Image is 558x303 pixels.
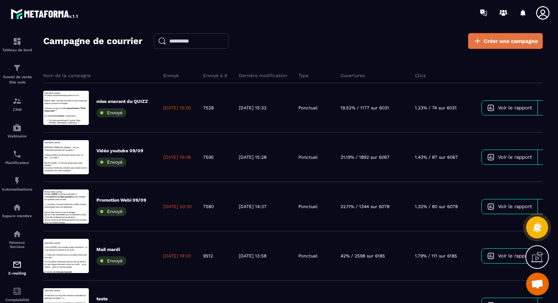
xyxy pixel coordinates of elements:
span: On y est ! Ce soir à [4,25,56,32]
h2: Campagne de courrier [43,33,142,49]
img: tab_keywords_by_traffic_grey.svg [86,44,92,50]
p: Pas d’inquiétude : 🎉 [4,38,148,63]
span: C’est qu’il ne sait pas encore gérer ce qu’il vit. [4,106,128,112]
em: savoir [53,13,69,19]
div: Domaine [39,45,58,50]
span: Salut [Prénom], [4,11,46,17]
p: 1.79% / 111 sur 6185 [415,253,457,259]
p: 7580 [203,204,214,210]
a: automationsautomationsAutomatisations [2,170,32,197]
a: formationformationCRM [2,91,32,117]
p: C’est pour ça que j’ai créé le . [4,55,148,72]
span: Voir le rapport [498,253,532,259]
p: mise enavant du QUIZZ [96,98,148,104]
p: Envoyé [163,73,179,79]
a: schedulerschedulerPlanificateur [2,144,32,170]
span: Envoyé [107,209,123,214]
p: Chaque tentative de discussion tourne court, ou pire… au conflit ? [4,38,148,63]
p: Ponctuel [298,204,318,210]
span: . [141,48,143,55]
span: . [95,108,96,114]
span: Car [PERSON_NAME] t’ai partagé ma première vidéo d’introduction afin que tu puisses commencer à c... [4,51,147,74]
img: website_grey.svg [12,20,18,26]
p: Mail mardi [96,246,126,252]
p: Vidéo youtube 09/09 [96,148,143,154]
p: 9512 [203,253,213,259]
p: Espace membre [2,214,32,218]
img: logo_orange.svg [12,12,18,18]
p: Durant cette soirée, je vais te partager : ✅ Les 3 clés essentielles pour comprendre ce que vit t... [4,72,148,140]
strong: 20h30 [30,13,47,19]
p: [DATE] 19:00 [163,105,191,111]
a: Clique ici pour rejoindre le coaching [11,63,107,69]
p: En seulement , tu découvres : [4,72,148,89]
p: Ouvertures [340,73,365,79]
a: emailemailE-mailing [2,254,32,281]
span: Envoyé [107,258,123,264]
p: Salut {{first_name}}, [4,4,148,12]
span: C’est la [DATE]. Une nouvelle année commence… et c’est souvent le moment où on se dit : [4,25,147,40]
img: icon [487,203,494,210]
img: icon [487,104,494,111]
span: J’ai prévu un rendez-vous rien que pour toi, tu seras de la partie ? [4,28,144,43]
p: Promotion Webi 09/09 [96,197,146,203]
img: icon [487,252,494,259]
span: Au menu : des clés simples et concrètes pour préparer ton ado (et toi) à démarrer l’année dans la... [4,101,142,124]
p: Tu recevras toutes les infos pratiques (lien de connexion, rappel, etc.) dans le prochain mail. [4,72,148,89]
span: Au programme : [4,88,47,95]
p: Dernière modification [239,73,287,79]
a: Voir le rapport [482,199,538,214]
p: 1.43% / 87 sur 6067 [415,154,458,160]
span: Entre la rentrée qui approche et le quotidien parfois tendu avec ton ado, tu as pris le temps de ... [4,42,148,83]
img: formation [13,63,22,73]
p: Mais la vérité, c’est que nos ados ne nous voient pas toujours comme on l’imagine. [4,21,148,46]
span: te lance des phrases qui blessent… [22,74,118,80]
span: Voir le rapport [498,105,532,110]
strong: 3 minutes [41,81,69,88]
img: automations [13,123,22,132]
a: Voir le rapport [482,150,538,164]
span: , je t’invite à un [66,25,107,32]
div: Domaine: [DOMAIN_NAME] [20,20,86,26]
p: On pense souvent quel parent on est… [4,12,148,21]
p: [DATE] 19:06 [163,154,191,160]
a: Voir le rapport [482,249,538,263]
p: Bonjour {{first_name}}, [4,4,148,12]
p: Type [298,73,309,79]
a: Créer une campagne [468,33,543,49]
p: teste [96,296,126,302]
span: Et surtout : [4,108,33,114]
span: 18h [56,25,66,32]
span: Salut {{first_name}}, [4,11,57,17]
span: pour ton [30,48,53,55]
p: 👉 Le thème : . [4,46,148,63]
img: icon [487,154,494,161]
span: 👉 Si tu veux aller plus loin, j’ai une proposition pour toi. [4,91,145,106]
p: E-mailing [2,271,32,275]
strong: questionnaire “Profil Parent-Ado™” [4,55,140,70]
img: automations [13,176,22,185]
span: Je suis très heureux d’avoir pu t’accompagner toute cette semaine 🙏 [4,25,143,40]
span: 👉 Le thème : [4,48,42,55]
p: Ton style parental parmi 7 profils (Tigre, Fantôme, Hélicoptère, Collaborant…) [19,95,148,112]
a: automationsautomationsEspace membre [2,197,32,224]
p: Tunnel de vente Site web [2,74,32,85]
p: 👉 En attendant, tu peux rejoindre le pour recevoir directement les rappels et ne rien manquer du ... [4,97,148,131]
a: formationformationTunnel de vente Site web [2,58,32,91]
p: [DATE] 15:33 [239,105,266,111]
p: Le profil de ton ado (Imagineur, Joueur, Performeur, etc.) [19,112,148,129]
p: [PERSON_NAME] ado s’éloigne… et tu as l’impression que plus rien ne passe ? [4,21,148,38]
img: email [13,260,22,269]
span: “Cette fois, j’aimerais que ça se passe mieux avec mon ado.” [4,51,147,66]
a: formationformationTableau de bord [2,31,32,58]
p: Envoyé à # [203,73,227,79]
span: Le code pour participer : DUOGAGNANT ID de réunion : 810 4900 8101 [4,77,115,92]
span: Si tu as parfois l’impression que ton ado se ferme à toi, que chaque discussion tourne au conflit... [4,74,143,97]
p: Nom de la campagne [43,73,91,79]
strong: ton inscription au webinaire du 16/09 est bien validée [4,47,142,62]
a: automationsautomationsWebinaire [2,117,32,144]
img: formation [13,96,22,106]
span: Petit rappel rapide ⏰ [4,25,62,32]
